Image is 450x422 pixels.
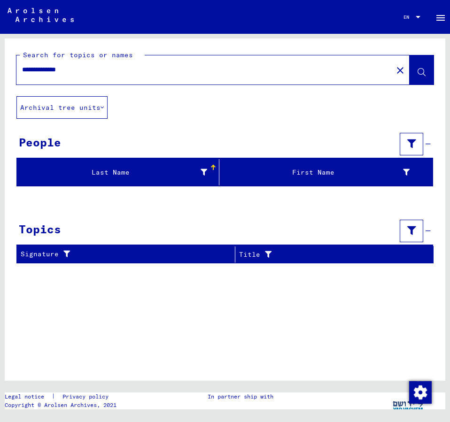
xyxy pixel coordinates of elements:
a: Privacy policy [55,392,120,401]
div: Signature [21,249,228,259]
button: Archival tree units [16,96,108,119]
div: Title [239,250,415,260]
div: | [5,392,120,401]
a: Legal notice [5,392,52,401]
div: Last Name [21,168,207,177]
img: Change consent [409,381,432,404]
mat-header-cell: First Name [219,159,433,185]
button: Toggle sidenav [431,8,450,26]
img: yv_logo.png [391,392,426,416]
div: Signature [21,247,237,262]
mat-icon: Side nav toggle icon [435,12,446,23]
img: Arolsen_neg.svg [8,8,74,22]
div: First Name [223,165,421,180]
mat-header-cell: Last Name [17,159,219,185]
div: People [19,134,61,151]
div: Title [239,247,424,262]
span: EN [403,15,414,20]
p: Copyright © Arolsen Archives, 2021 [5,401,120,409]
div: First Name [223,168,410,177]
button: Clear [391,61,410,79]
p: In partner ship with [208,392,273,401]
div: Change consent [409,381,431,403]
div: Topics [19,221,61,238]
mat-label: Search for topics or names [23,51,133,59]
mat-icon: close [395,65,406,76]
div: Last Name [21,165,219,180]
